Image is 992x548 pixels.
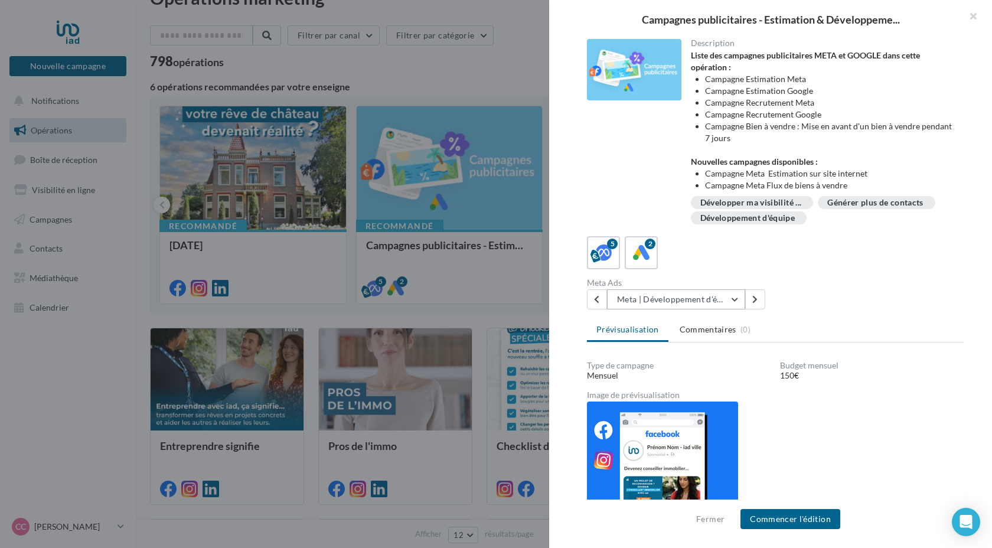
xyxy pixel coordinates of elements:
[587,361,771,370] div: Type de campagne
[645,239,655,249] div: 2
[607,239,618,249] div: 5
[691,39,955,47] div: Description
[680,324,736,335] span: Commentaires
[700,214,795,223] div: Développement d'équipe
[705,73,955,85] li: Campagne Estimation Meta
[705,97,955,109] li: Campagne Recrutement Meta
[691,50,920,72] strong: Liste des campagnes publicitaires META et GOOGLE dans cette opération :
[705,180,955,191] li: Campagne Meta Flux de biens à vendre
[587,370,771,381] div: Mensuel
[705,120,955,144] li: Campagne Bien à vendre : Mise en avant d'un bien à vendre pendant 7 jours
[642,14,900,25] span: Campagnes publicitaires - Estimation & Développeme...
[740,509,840,529] button: Commencer l'édition
[780,361,964,370] div: Budget mensuel
[780,370,964,381] div: 150€
[587,391,964,399] div: Image de prévisualisation
[952,508,980,536] div: Open Intercom Messenger
[607,289,745,309] button: Meta | Développement d'équipe
[827,198,923,207] div: Générer plus de contacts
[691,512,729,526] button: Fermer
[705,109,955,120] li: Campagne Recrutement Google
[700,198,802,207] span: Développer ma visibilité ...
[740,325,750,334] span: (0)
[705,168,955,180] li: Campagne Meta Estimation sur site internet
[587,402,738,534] img: 329e401c7fb0e0a11ec349f13be59a75.png
[691,156,818,167] strong: Nouvelles campagnes disponibles :
[705,85,955,97] li: Campagne Estimation Google
[587,279,771,287] div: Meta Ads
